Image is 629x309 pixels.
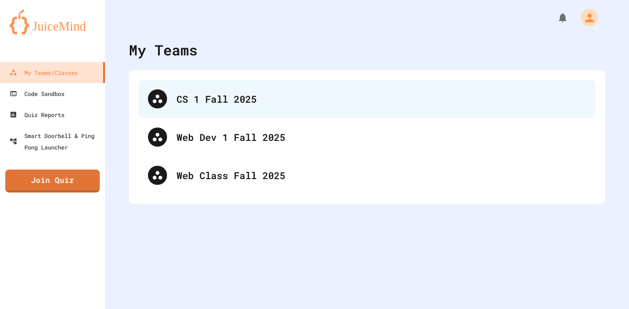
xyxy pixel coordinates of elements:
div: My Teams [129,39,198,61]
div: My Notifications [539,10,571,26]
div: Web Class Fall 2025 [138,156,596,194]
div: Web Dev 1 Fall 2025 [138,118,596,156]
div: My Teams/Classes [10,67,78,78]
div: Web Class Fall 2025 [177,168,586,182]
div: Code Sandbox [10,88,64,99]
div: Quiz Reports [10,109,64,120]
div: Smart Doorbell & Ping Pong Launcher [10,130,101,153]
div: CS 1 Fall 2025 [138,80,596,118]
img: logo-orange.svg [10,10,95,34]
div: CS 1 Fall 2025 [177,92,586,106]
div: Web Dev 1 Fall 2025 [177,130,586,144]
div: My Account [571,7,600,29]
a: Join Quiz [5,170,100,192]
